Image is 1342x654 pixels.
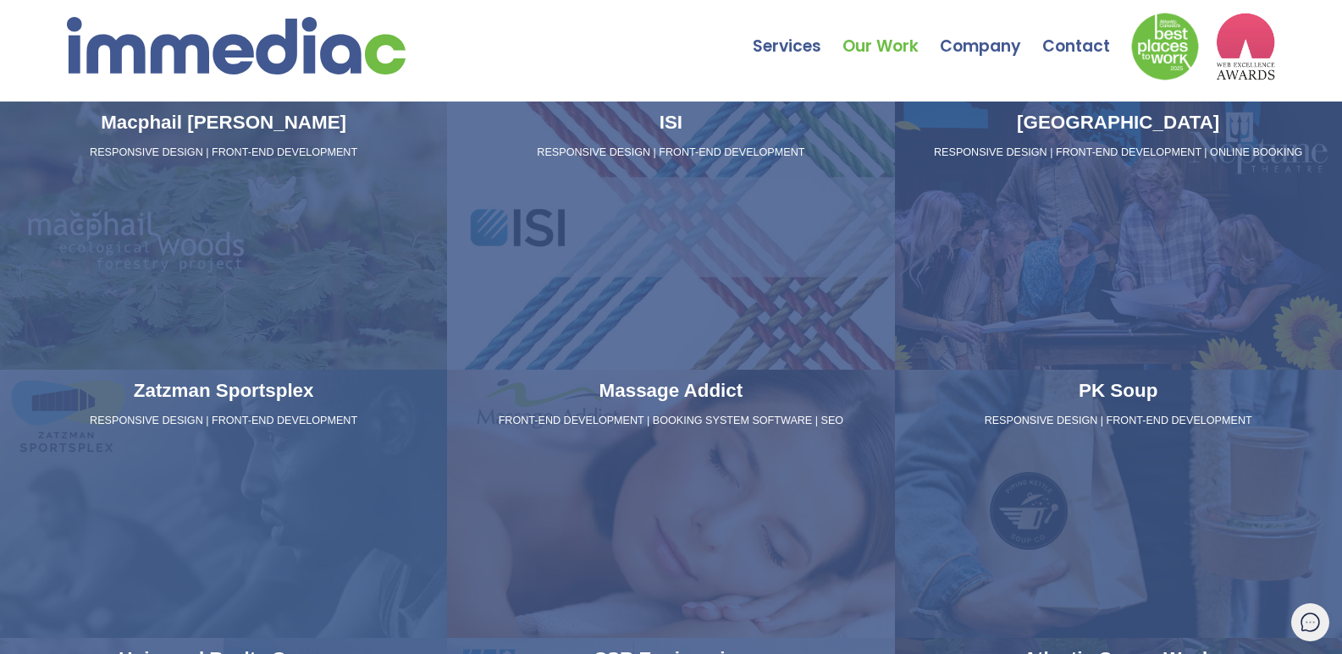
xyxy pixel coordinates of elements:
[7,414,440,429] p: RESPONSIVE DESIGN | FRONT-END DEVELOPMENT
[895,102,1342,370] a: [GEOGRAPHIC_DATA] RESPONSIVE DESIGN | FRONT-END DEVELOPMENT | ONLINE BOOKING
[454,146,887,161] p: RESPONSIVE DESIGN | FRONT-END DEVELOPMENT
[7,376,440,405] h3: Zatzman Sportsplex
[895,370,1342,638] a: PK Soup RESPONSIVE DESIGN | FRONT-END DEVELOPMENT
[902,108,1335,137] h3: [GEOGRAPHIC_DATA]
[902,376,1335,405] h3: PK Soup
[67,17,406,74] img: immediac
[1042,4,1131,63] a: Contact
[454,108,887,137] h3: ISI
[1131,13,1199,80] img: Down
[454,376,887,405] h3: Massage Addict
[447,370,894,638] a: Massage Addict FRONT-END DEVELOPMENT | BOOKING SYSTEM SOFTWARE | SEO
[454,414,887,429] p: FRONT-END DEVELOPMENT | BOOKING SYSTEM SOFTWARE | SEO
[842,4,940,63] a: Our Work
[753,4,842,63] a: Services
[1216,13,1275,80] img: logo2_wea_nobg.webp
[940,4,1042,63] a: Company
[7,146,440,161] p: RESPONSIVE DESIGN | FRONT-END DEVELOPMENT
[902,414,1335,429] p: RESPONSIVE DESIGN | FRONT-END DEVELOPMENT
[902,146,1335,161] p: RESPONSIVE DESIGN | FRONT-END DEVELOPMENT | ONLINE BOOKING
[7,108,440,137] h3: Macphail [PERSON_NAME]
[447,102,894,370] a: ISI RESPONSIVE DESIGN | FRONT-END DEVELOPMENT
